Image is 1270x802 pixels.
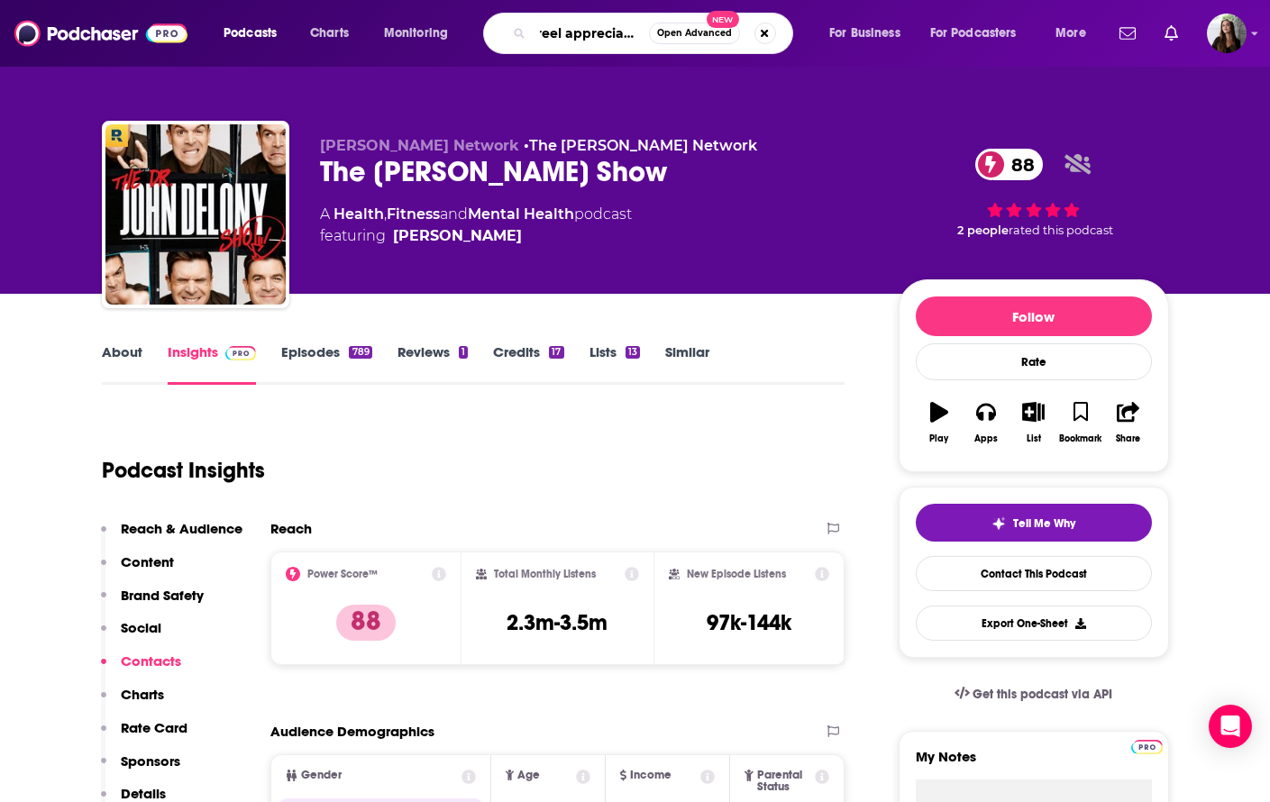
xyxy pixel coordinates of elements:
div: A podcast [320,204,632,247]
button: Apps [963,390,1010,455]
div: 17 [549,346,563,359]
button: Charts [101,686,164,719]
button: open menu [918,19,1043,48]
span: Gender [301,770,342,781]
div: 13 [626,346,640,359]
a: Similar [665,343,709,385]
button: Export One-Sheet [916,606,1152,641]
span: [PERSON_NAME] Network [320,137,519,154]
span: 2 people [957,223,1009,237]
div: List [1027,433,1041,444]
a: Charts [298,19,360,48]
button: open menu [817,19,923,48]
span: New [707,11,739,28]
button: Reach & Audience [101,520,242,553]
p: Details [121,785,166,802]
a: Show notifications dropdown [1157,18,1185,49]
span: Income [630,770,672,781]
a: Pro website [1131,737,1163,754]
button: Share [1104,390,1151,455]
span: More [1055,21,1086,46]
img: The Dr. John Delony Show [105,124,286,305]
p: Contacts [121,652,181,670]
button: Social [101,619,161,652]
div: Apps [974,433,998,444]
h3: 2.3m-3.5m [507,609,608,636]
span: Get this podcast via API [973,687,1112,702]
span: Parental Status [757,770,812,793]
button: Sponsors [101,752,180,786]
button: open menu [1043,19,1109,48]
a: Reviews1 [397,343,468,385]
a: Show notifications dropdown [1112,18,1143,49]
span: Open Advanced [657,29,732,38]
h2: Total Monthly Listens [494,568,596,580]
div: Search podcasts, credits, & more... [500,13,810,54]
h2: Audience Demographics [270,723,434,740]
button: Content [101,553,174,587]
a: Contact This Podcast [916,556,1152,591]
button: Show profile menu [1207,14,1247,53]
button: Rate Card [101,719,187,752]
button: Brand Safety [101,587,204,620]
span: Age [517,770,540,781]
div: 789 [349,346,371,359]
button: Contacts [101,652,181,686]
button: Open AdvancedNew [649,23,740,44]
img: Podchaser Pro [1131,740,1163,754]
button: Bookmark [1057,390,1104,455]
a: Health [333,205,384,223]
span: rated this podcast [1009,223,1113,237]
span: Podcasts [224,21,277,46]
h2: New Episode Listens [687,568,786,580]
p: Social [121,619,161,636]
p: 88 [336,605,396,641]
button: Play [916,390,963,455]
h1: Podcast Insights [102,457,265,484]
div: Bookmark [1059,433,1101,444]
input: Search podcasts, credits, & more... [533,19,649,48]
div: 1 [459,346,468,359]
span: Charts [310,21,349,46]
a: The [PERSON_NAME] Network [529,137,757,154]
div: Rate [916,343,1152,380]
span: 88 [993,149,1044,180]
div: Open Intercom Messenger [1209,705,1252,748]
img: User Profile [1207,14,1247,53]
h2: Reach [270,520,312,537]
button: Follow [916,296,1152,336]
span: , [384,205,387,223]
button: tell me why sparkleTell Me Why [916,504,1152,542]
p: Charts [121,686,164,703]
a: Episodes789 [281,343,371,385]
p: Rate Card [121,719,187,736]
a: Credits17 [493,343,563,385]
span: • [524,137,757,154]
img: Podchaser Pro [225,346,257,360]
a: Fitness [387,205,440,223]
button: open menu [211,19,300,48]
img: Podchaser - Follow, Share and Rate Podcasts [14,16,187,50]
span: featuring [320,225,632,247]
a: Lists13 [589,343,640,385]
span: Monitoring [384,21,448,46]
a: Dr. John Delony [393,225,522,247]
a: InsightsPodchaser Pro [168,343,257,385]
button: open menu [371,19,471,48]
p: Content [121,553,174,570]
h3: 97k-144k [707,609,791,636]
h2: Power Score™ [307,568,378,580]
span: and [440,205,468,223]
a: Get this podcast via API [940,672,1128,716]
span: For Podcasters [930,21,1017,46]
div: Share [1116,433,1140,444]
p: Reach & Audience [121,520,242,537]
img: tell me why sparkle [991,516,1006,531]
span: Logged in as bnmartinn [1207,14,1247,53]
span: Tell Me Why [1013,516,1075,531]
div: 88 2 peoplerated this podcast [899,137,1169,249]
a: 88 [975,149,1044,180]
label: My Notes [916,748,1152,779]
